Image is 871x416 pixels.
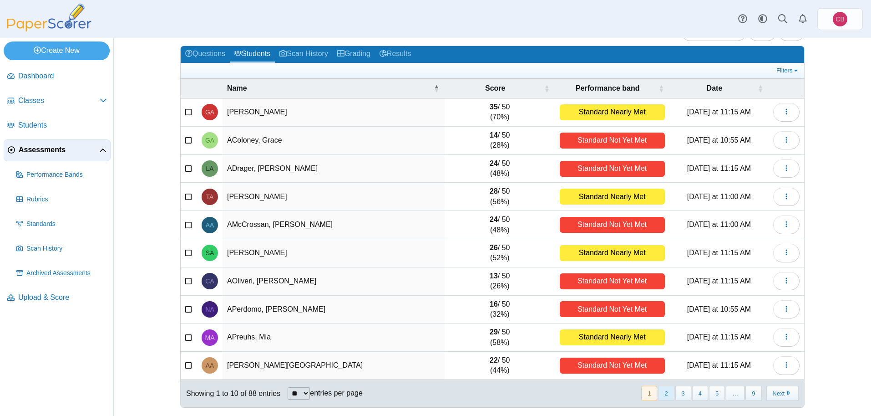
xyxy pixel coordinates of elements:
td: / 50 (52%) [445,239,555,267]
a: Grading [333,46,375,63]
td: APreuhs, Mia [223,324,445,352]
td: / 50 (28%) [445,127,555,155]
td: / 50 (26%) [445,267,555,296]
span: Date [707,84,723,92]
b: 16 [490,300,498,308]
td: / 50 (48%) [445,211,555,239]
td: AColoney, Grace [223,127,445,155]
span: Archived Assessments [26,269,107,278]
img: PaperScorer [4,4,95,31]
b: 24 [490,159,498,167]
span: Rubrics [26,195,107,204]
span: Dashboard [18,71,107,81]
div: Standard Not Yet Met [560,358,665,374]
span: Mia APreuhs [205,334,215,341]
time: Aug 26, 2025 at 11:15 AM [687,249,751,257]
span: Canisius Biology [836,16,844,22]
td: [PERSON_NAME][GEOGRAPHIC_DATA] [223,352,445,380]
a: Students [4,115,111,137]
div: Standard Not Yet Met [560,133,665,149]
span: Canisius Biology [833,12,847,26]
a: Standards [13,213,111,235]
a: Performance Bands [13,164,111,186]
a: Rubrics [13,189,111,211]
td: AMcCrossan, [PERSON_NAME] [223,211,445,239]
span: Addison ARoche [206,362,214,369]
a: Scan History [275,46,333,63]
button: 5 [709,386,725,401]
div: Standard Not Yet Met [560,217,665,233]
td: [PERSON_NAME] [223,239,445,267]
a: PaperScorer [4,25,95,33]
time: Aug 28, 2025 at 11:00 AM [687,221,751,228]
span: Colin AOliveri [205,278,214,284]
span: Name [227,84,247,92]
span: Score [485,84,505,92]
a: Archived Assessments [13,262,111,284]
span: Performance band : Activate to sort [658,79,664,98]
td: ADrager, [PERSON_NAME] [223,155,445,183]
a: Create New [4,41,110,60]
a: Upload & Score [4,287,111,309]
div: Standard Nearly Met [560,245,665,261]
a: Canisius Biology [817,8,863,30]
div: Standard Not Yet Met [560,273,665,289]
span: Grace AAgnello [205,109,214,115]
a: Dashboard [4,66,111,87]
button: Next [766,386,799,401]
span: Name : Activate to invert sorting [434,79,439,98]
time: Aug 28, 2025 at 11:00 AM [687,193,751,200]
span: Sunny AO'Connor [206,250,214,256]
div: Standard Nearly Met [560,104,665,120]
a: Scan History [13,238,111,260]
td: / 50 (32%) [445,296,555,324]
button: 9 [745,386,761,401]
b: 26 [490,244,498,252]
button: 1 [641,386,657,401]
span: Upload & Score [18,293,107,303]
nav: pagination [640,386,799,401]
span: Students [18,120,107,130]
span: Theresa AMartino [206,194,214,200]
time: Aug 28, 2025 at 10:55 AM [687,136,751,144]
b: 24 [490,216,498,223]
span: Nicolle APerdomo [205,306,214,313]
b: 14 [490,131,498,139]
label: entries per page [310,389,363,397]
td: / 50 (56%) [445,183,555,211]
a: Classes [4,90,111,112]
td: AOliveri, [PERSON_NAME] [223,267,445,296]
a: Filters [774,66,802,75]
a: Questions [181,46,230,63]
div: Standard Not Yet Met [560,161,665,177]
time: Aug 28, 2025 at 11:15 AM [687,164,751,172]
span: Assessments [19,145,99,155]
td: / 50 (58%) [445,324,555,352]
button: 3 [675,386,691,401]
td: / 50 (48%) [445,155,555,183]
td: / 50 (44%) [445,352,555,380]
b: 29 [490,328,498,336]
time: Aug 28, 2025 at 11:15 AM [687,333,751,341]
span: Grace AColoney [205,137,214,144]
time: Aug 26, 2025 at 11:15 AM [687,361,751,369]
span: Performance band [576,84,639,92]
a: Students [230,46,275,63]
a: Assessments [4,139,111,161]
span: Scan History [26,244,107,253]
span: Lauren ADrager [206,165,213,172]
a: Results [375,46,415,63]
span: Classes [18,96,100,106]
b: 35 [490,103,498,111]
span: Score : Activate to sort [544,79,550,98]
td: APerdomo, [PERSON_NAME] [223,296,445,324]
span: Adam AMcCrossan [206,222,214,228]
div: Standard Not Yet Met [560,301,665,317]
b: 28 [490,187,498,195]
span: Standards [26,220,107,229]
time: Aug 28, 2025 at 10:55 AM [687,305,751,313]
td: [PERSON_NAME] [223,98,445,127]
b: 22 [490,356,498,364]
time: Aug 26, 2025 at 11:15 AM [687,277,751,285]
button: 4 [692,386,708,401]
